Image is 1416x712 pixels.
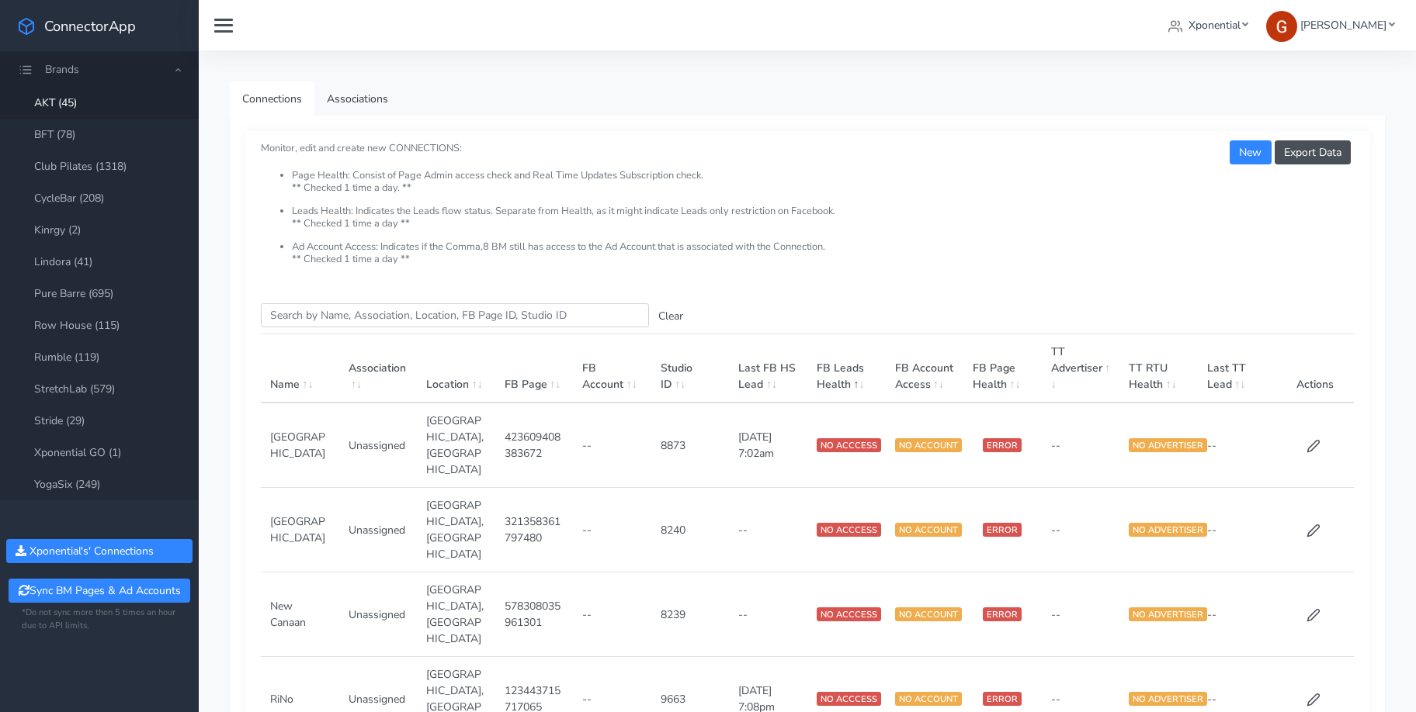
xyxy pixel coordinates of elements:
[573,403,651,488] td: --
[495,403,574,488] td: 423609408383672
[817,438,881,452] span: NO ACCCESS
[1129,692,1207,706] span: NO ADVERTISER
[1042,572,1120,657] td: --
[261,334,339,403] th: Name
[895,523,962,537] span: NO ACCOUNT
[983,523,1022,537] span: ERROR
[729,488,807,572] td: --
[417,488,495,572] td: [GEOGRAPHIC_DATA],[GEOGRAPHIC_DATA]
[1042,334,1120,403] th: TT Advertiser
[807,334,886,403] th: FB Leads Health
[817,523,881,537] span: NO ACCCESS
[983,692,1022,706] span: ERROR
[1119,334,1198,403] th: TT RTU Health
[9,579,189,603] button: Sync BM Pages & Ad Accounts
[261,572,339,657] td: New Canaan
[651,488,730,572] td: 8240
[1189,18,1241,33] span: Xponential
[314,81,401,116] a: Associations
[1300,18,1386,33] span: [PERSON_NAME]
[1129,438,1207,452] span: NO ADVERTISER
[261,403,339,488] td: [GEOGRAPHIC_DATA]
[649,304,692,328] button: Clear
[817,692,881,706] span: NO ACCCESS
[44,16,136,36] span: ConnectorApp
[45,62,79,77] span: Brands
[417,334,495,403] th: Location
[651,572,730,657] td: 8239
[339,403,418,488] td: Unassigned
[495,334,574,403] th: FB Page
[417,572,495,657] td: [GEOGRAPHIC_DATA],[GEOGRAPHIC_DATA]
[895,607,962,621] span: NO ACCOUNT
[963,334,1042,403] th: FB Page Health
[261,488,339,572] td: [GEOGRAPHIC_DATA]
[886,334,964,403] th: FB Account Access
[895,692,962,706] span: NO ACCOUNT
[983,607,1022,621] span: ERROR
[1129,523,1207,537] span: NO ADVERTISER
[1260,11,1400,40] a: [PERSON_NAME]
[417,403,495,488] td: [GEOGRAPHIC_DATA],[GEOGRAPHIC_DATA]
[817,607,881,621] span: NO ACCCESS
[573,572,651,657] td: --
[651,334,730,403] th: Studio ID
[261,303,649,327] input: enter text you want to search
[729,334,807,403] th: Last FB HS Lead
[895,438,962,452] span: NO ACCOUNT
[729,572,807,657] td: --
[292,206,1354,241] li: Leads Health: Indicates the Leads flow status. Separate from Health, as it might indicate Leads o...
[1198,403,1276,488] td: --
[983,438,1022,452] span: ERROR
[292,170,1354,206] li: Page Health: Consist of Page Admin access check and Real Time Updates Subscription check. ** Chec...
[1230,140,1271,164] button: New
[1162,11,1255,40] a: Xponential
[729,403,807,488] td: [DATE] 7:02am
[651,403,730,488] td: 8873
[22,607,177,633] small: *Do not sync more then 5 times an hour due to API limits.
[1198,334,1276,403] th: Last TT Lead
[292,241,1354,265] li: Ad Account Access: Indicates if the Comma,8 BM still has access to the Ad Account that is associa...
[495,572,574,657] td: 578308035961301
[573,334,651,403] th: FB Account
[1042,488,1120,572] td: --
[1129,607,1207,621] span: NO ADVERTISER
[1275,140,1351,164] button: Export Data
[1042,403,1120,488] td: --
[339,334,418,403] th: Association
[339,488,418,572] td: Unassigned
[339,572,418,657] td: Unassigned
[1275,334,1354,403] th: Actions
[6,539,193,563] button: Xponential's' Connections
[573,488,651,572] td: --
[1198,572,1276,657] td: --
[261,129,1354,265] small: Monitor, edit and create new CONNECTIONS:
[230,81,314,116] a: Connections
[495,488,574,572] td: 321358361797480
[1266,11,1297,42] img: Greg Clemmons
[1198,488,1276,572] td: --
